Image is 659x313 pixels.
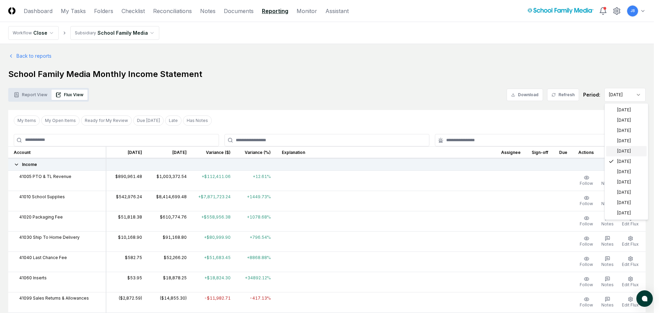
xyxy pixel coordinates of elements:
span: [DATE] [617,117,631,123]
span: [DATE] [617,169,631,175]
span: [DATE] [617,179,631,185]
span: [DATE] [617,127,631,134]
span: [DATE] [617,200,631,206]
span: [DATE] [617,107,631,113]
span: [DATE] [617,210,631,216]
span: [DATE] [617,189,631,195]
span: [DATE] [617,138,631,144]
span: [DATE] [617,158,631,165]
span: [DATE] [617,148,631,154]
